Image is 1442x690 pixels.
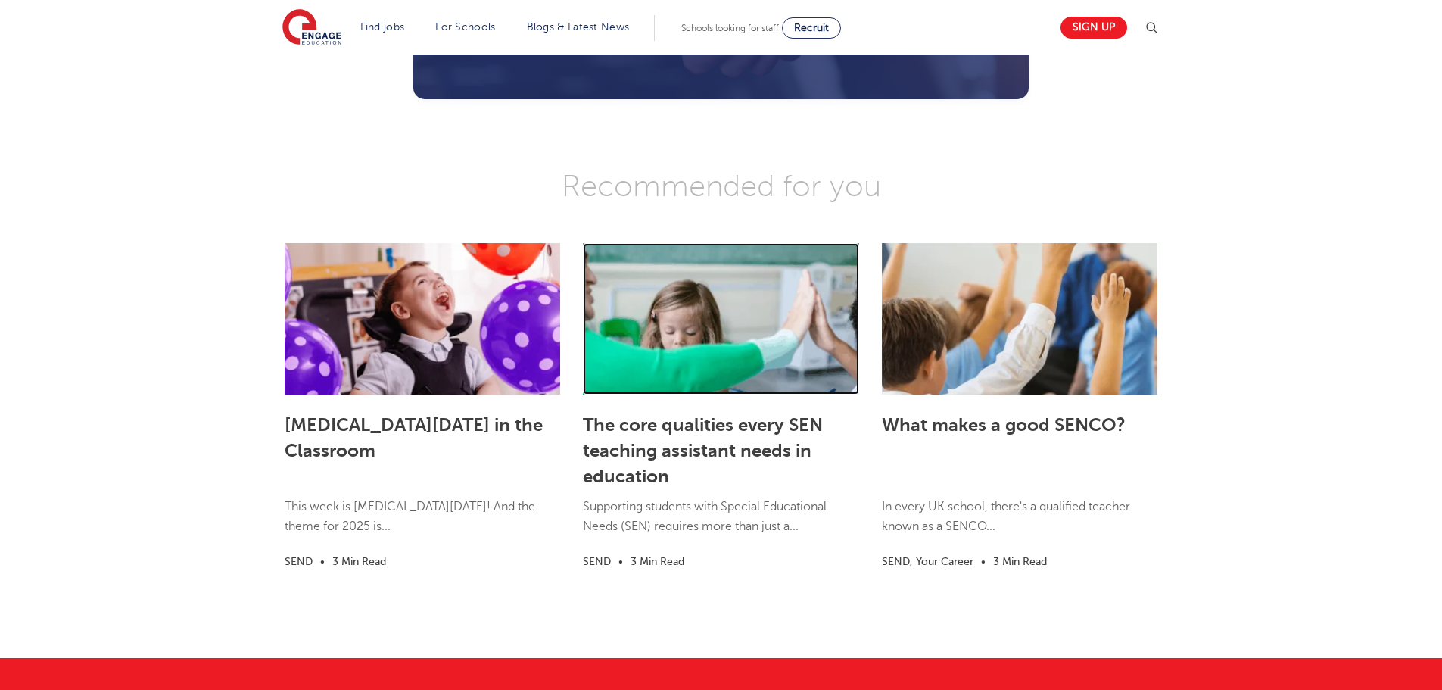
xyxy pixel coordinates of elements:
[435,21,495,33] a: For Schools
[583,414,823,487] a: The core qualities every SEN teaching assistant needs in education
[273,167,1169,205] h3: Recommended for you
[583,497,858,552] p: Supporting students with Special Educational Needs (SEN) requires more than just a...
[782,17,841,39] a: Recruit
[882,553,973,570] li: SEND, Your Career
[1060,17,1127,39] a: Sign up
[973,553,993,570] li: •
[882,497,1157,552] p: In every UK school, there's a qualified teacher known as a SENCO...
[285,553,313,570] li: SEND
[583,553,611,570] li: SEND
[681,23,779,33] span: Schools looking for staff
[794,22,829,33] span: Recruit
[631,553,684,570] li: 3 Min Read
[611,553,631,570] li: •
[282,9,341,47] img: Engage Education
[527,21,630,33] a: Blogs & Latest News
[285,497,560,552] p: This week is [MEDICAL_DATA][DATE]! And the theme for 2025 is...
[882,414,1126,436] a: What makes a good SENCO?
[313,553,332,570] li: •
[285,414,543,461] a: [MEDICAL_DATA][DATE] in the Classroom
[993,553,1047,570] li: 3 Min Read
[332,553,386,570] li: 3 Min Read
[360,21,405,33] a: Find jobs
